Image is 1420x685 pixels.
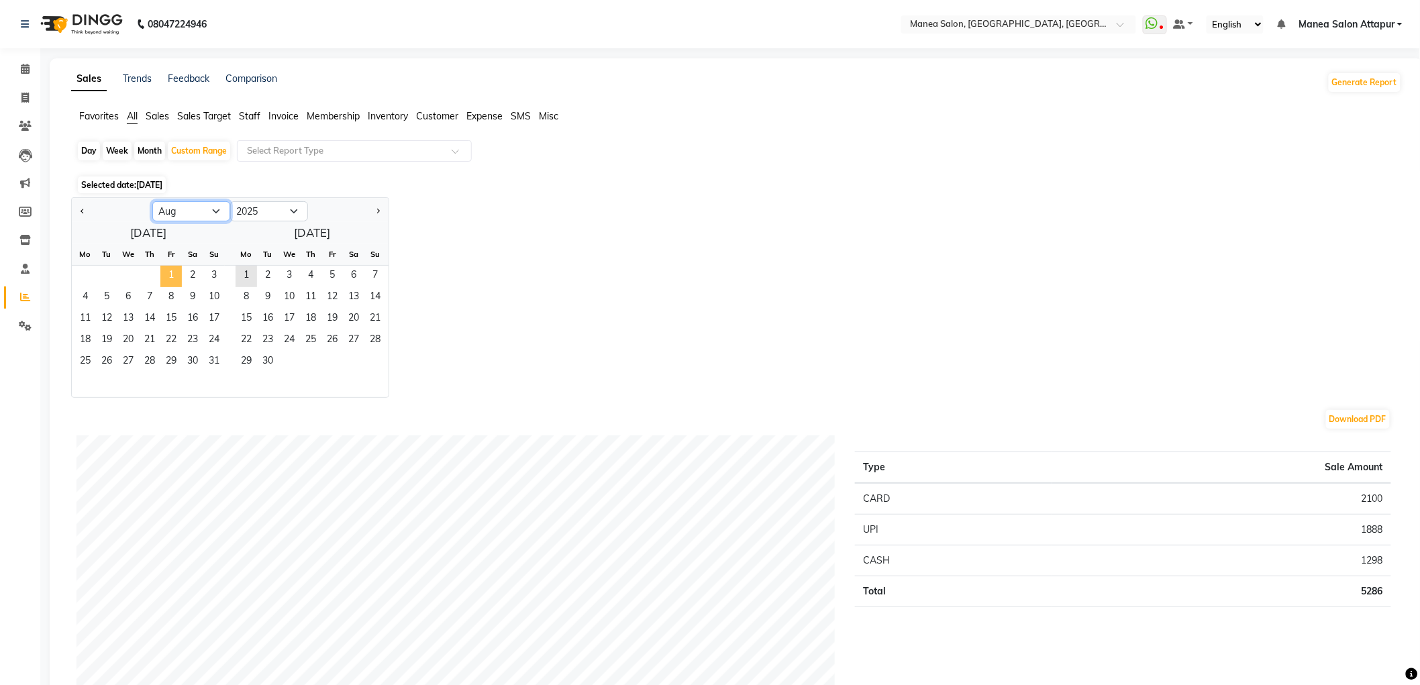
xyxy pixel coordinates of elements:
div: Tuesday, August 12, 2025 [96,309,117,330]
div: Tuesday, August 5, 2025 [96,287,117,309]
button: Previous month [77,201,88,222]
div: Thursday, August 28, 2025 [139,352,160,373]
td: 1888 [1052,515,1391,545]
select: Select month [152,201,230,221]
div: Friday, September 5, 2025 [321,266,343,287]
span: 18 [300,309,321,330]
div: Friday, August 15, 2025 [160,309,182,330]
span: 19 [96,330,117,352]
div: Sa [182,244,203,265]
div: Tuesday, August 19, 2025 [96,330,117,352]
div: Friday, August 22, 2025 [160,330,182,352]
span: 11 [300,287,321,309]
div: Friday, September 12, 2025 [321,287,343,309]
a: Feedback [168,72,209,85]
span: 8 [160,287,182,309]
span: 9 [182,287,203,309]
div: Saturday, August 30, 2025 [182,352,203,373]
div: Saturday, September 27, 2025 [343,330,364,352]
div: Sa [343,244,364,265]
div: Thursday, September 4, 2025 [300,266,321,287]
div: Wednesday, August 6, 2025 [117,287,139,309]
span: 14 [139,309,160,330]
span: 10 [278,287,300,309]
div: Su [364,244,386,265]
td: UPI [855,515,1052,545]
div: Saturday, August 16, 2025 [182,309,203,330]
span: 1 [160,266,182,287]
div: Monday, August 11, 2025 [74,309,96,330]
span: SMS [511,110,531,122]
span: 16 [257,309,278,330]
span: 19 [321,309,343,330]
span: 13 [343,287,364,309]
div: We [117,244,139,265]
span: 26 [96,352,117,373]
span: 24 [203,330,225,352]
span: 17 [203,309,225,330]
div: Week [103,142,132,160]
span: 28 [364,330,386,352]
td: Total [855,576,1052,607]
a: Comparison [225,72,277,85]
td: 5286 [1052,576,1391,607]
div: We [278,244,300,265]
button: Generate Report [1329,73,1401,92]
div: Wednesday, August 27, 2025 [117,352,139,373]
span: 30 [257,352,278,373]
div: Monday, September 15, 2025 [236,309,257,330]
span: 11 [74,309,96,330]
span: Staff [239,110,260,122]
span: 14 [364,287,386,309]
span: 21 [139,330,160,352]
span: 21 [364,309,386,330]
span: 5 [321,266,343,287]
span: 1 [236,266,257,287]
div: Tuesday, September 9, 2025 [257,287,278,309]
div: Saturday, September 13, 2025 [343,287,364,309]
span: 30 [182,352,203,373]
span: 12 [321,287,343,309]
div: Fr [321,244,343,265]
div: Thursday, August 14, 2025 [139,309,160,330]
div: Tuesday, September 30, 2025 [257,352,278,373]
div: Monday, September 29, 2025 [236,352,257,373]
div: Sunday, September 28, 2025 [364,330,386,352]
span: 29 [236,352,257,373]
span: 3 [278,266,300,287]
div: Wednesday, September 17, 2025 [278,309,300,330]
div: Wednesday, August 20, 2025 [117,330,139,352]
span: 16 [182,309,203,330]
span: 18 [74,330,96,352]
div: Tu [96,244,117,265]
span: 6 [117,287,139,309]
span: 7 [139,287,160,309]
a: Sales [71,67,107,91]
div: Wednesday, September 3, 2025 [278,266,300,287]
th: Sale Amount [1052,452,1391,484]
span: Selected date: [78,176,166,193]
span: 20 [343,309,364,330]
div: Thursday, August 21, 2025 [139,330,160,352]
td: CASH [855,545,1052,576]
span: 15 [160,309,182,330]
span: 29 [160,352,182,373]
td: 2100 [1052,483,1391,515]
button: Download PDF [1326,410,1390,429]
span: All [127,110,138,122]
div: Mo [236,244,257,265]
div: Saturday, August 2, 2025 [182,266,203,287]
div: Monday, September 1, 2025 [236,266,257,287]
div: Thursday, September 18, 2025 [300,309,321,330]
span: Invoice [268,110,299,122]
div: Sunday, September 21, 2025 [364,309,386,330]
span: 27 [117,352,139,373]
span: 2 [257,266,278,287]
span: 13 [117,309,139,330]
div: Sunday, August 3, 2025 [203,266,225,287]
span: 12 [96,309,117,330]
div: Th [139,244,160,265]
span: 8 [236,287,257,309]
div: Friday, August 8, 2025 [160,287,182,309]
span: 10 [203,287,225,309]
